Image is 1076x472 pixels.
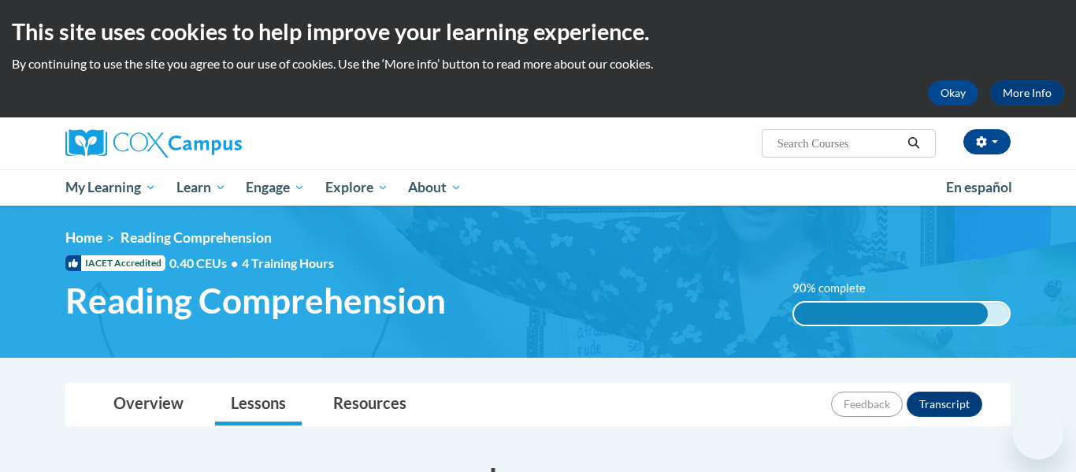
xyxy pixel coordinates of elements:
[65,129,242,158] img: Cox Campus
[176,178,226,197] span: Learn
[98,384,199,426] a: Overview
[246,178,305,197] span: Engage
[776,134,902,153] input: Search Courses
[1013,409,1063,459] iframe: Button to launch messaging window
[963,129,1011,154] button: Account Settings
[215,384,302,426] a: Lessons
[55,169,166,206] a: My Learning
[65,280,446,321] span: Reading Comprehension
[928,80,978,106] button: Okay
[317,384,422,426] a: Resources
[408,178,462,197] span: About
[231,255,238,270] span: •
[12,55,1064,72] p: By continuing to use the site you agree to our use of cookies. Use the ‘More info’ button to read...
[907,392,982,417] button: Transcript
[325,178,388,197] span: Explore
[399,169,473,206] a: About
[946,179,1012,195] span: En español
[65,178,156,197] span: My Learning
[902,134,926,153] button: Search
[936,171,1022,204] a: En español
[169,255,242,272] span: 0.40 CEUs
[166,169,236,206] a: Learn
[236,169,315,206] a: Engage
[121,229,272,246] span: Reading Comprehension
[831,392,903,417] button: Feedback
[65,129,365,158] a: Cox Campus
[315,169,399,206] a: Explore
[242,255,334,270] span: 4 Training Hours
[990,80,1064,106] a: More Info
[65,229,102,246] a: Home
[65,255,165,271] span: IACET Accredited
[794,303,988,325] div: 90% complete
[42,169,1034,206] div: Main menu
[792,280,883,297] label: 90% complete
[12,16,1064,47] h2: This site uses cookies to help improve your learning experience.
